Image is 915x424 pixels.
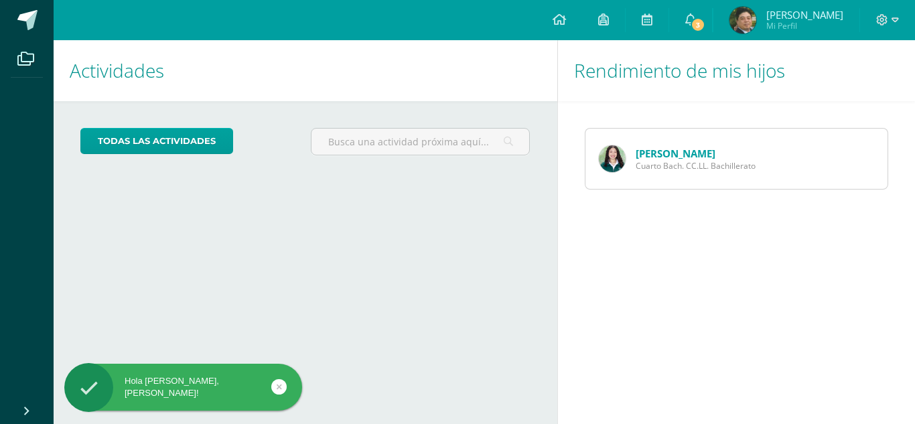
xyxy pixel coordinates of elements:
h1: Rendimiento de mis hijos [574,40,900,101]
input: Busca una actividad próxima aquí... [311,129,530,155]
a: todas las Actividades [80,128,233,154]
span: Cuarto Bach. CC.LL. Bachillerato [636,160,756,171]
h1: Actividades [70,40,541,101]
div: Hola [PERSON_NAME], [PERSON_NAME]! [64,375,302,399]
span: 3 [691,17,705,32]
img: 6e1a0170319ca54895d3a84212a14132.png [729,7,756,33]
span: Mi Perfil [766,20,843,31]
span: [PERSON_NAME] [766,8,843,21]
img: b2e27e3ec70fbcfa08491c49fc230890.png [599,145,626,172]
a: [PERSON_NAME] [636,147,715,160]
